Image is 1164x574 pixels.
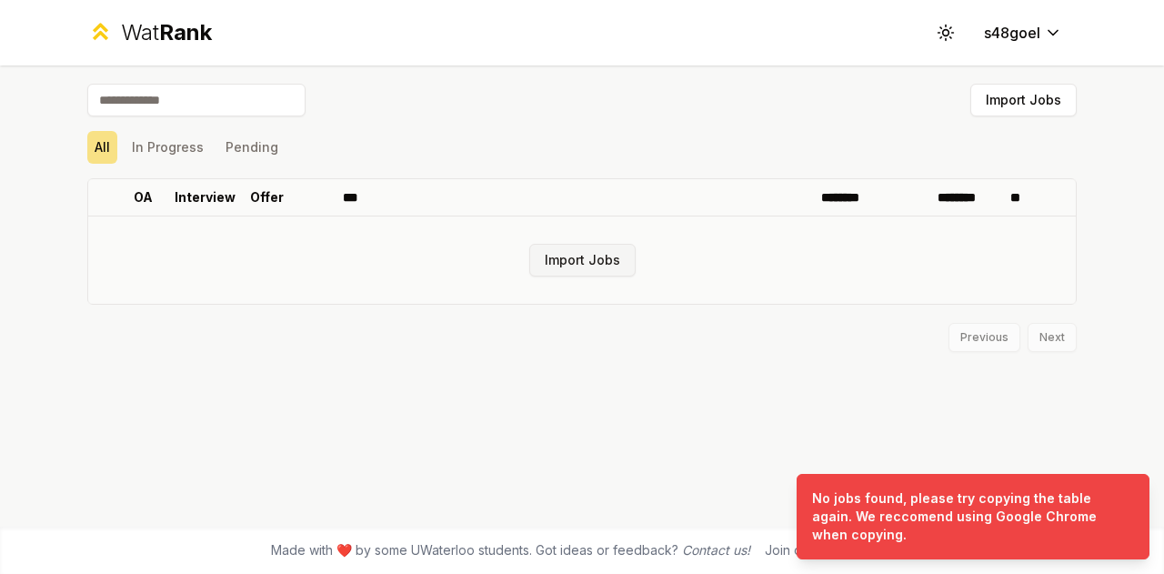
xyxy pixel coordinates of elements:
[175,188,236,206] p: Interview
[87,131,117,164] button: All
[250,188,284,206] p: Offer
[159,19,212,45] span: Rank
[984,22,1040,44] span: s48goel
[970,84,1077,116] button: Import Jobs
[812,489,1127,544] div: No jobs found, please try copying the table again. We reccomend using Google Chrome when copying.
[682,542,750,558] a: Contact us!
[125,131,211,164] button: In Progress
[134,188,153,206] p: OA
[218,131,286,164] button: Pending
[529,244,636,277] button: Import Jobs
[87,18,212,47] a: WatRank
[969,16,1077,49] button: s48goel
[271,541,750,559] span: Made with ❤️ by some UWaterloo students. Got ideas or feedback?
[121,18,212,47] div: Wat
[765,541,866,559] div: Join our discord!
